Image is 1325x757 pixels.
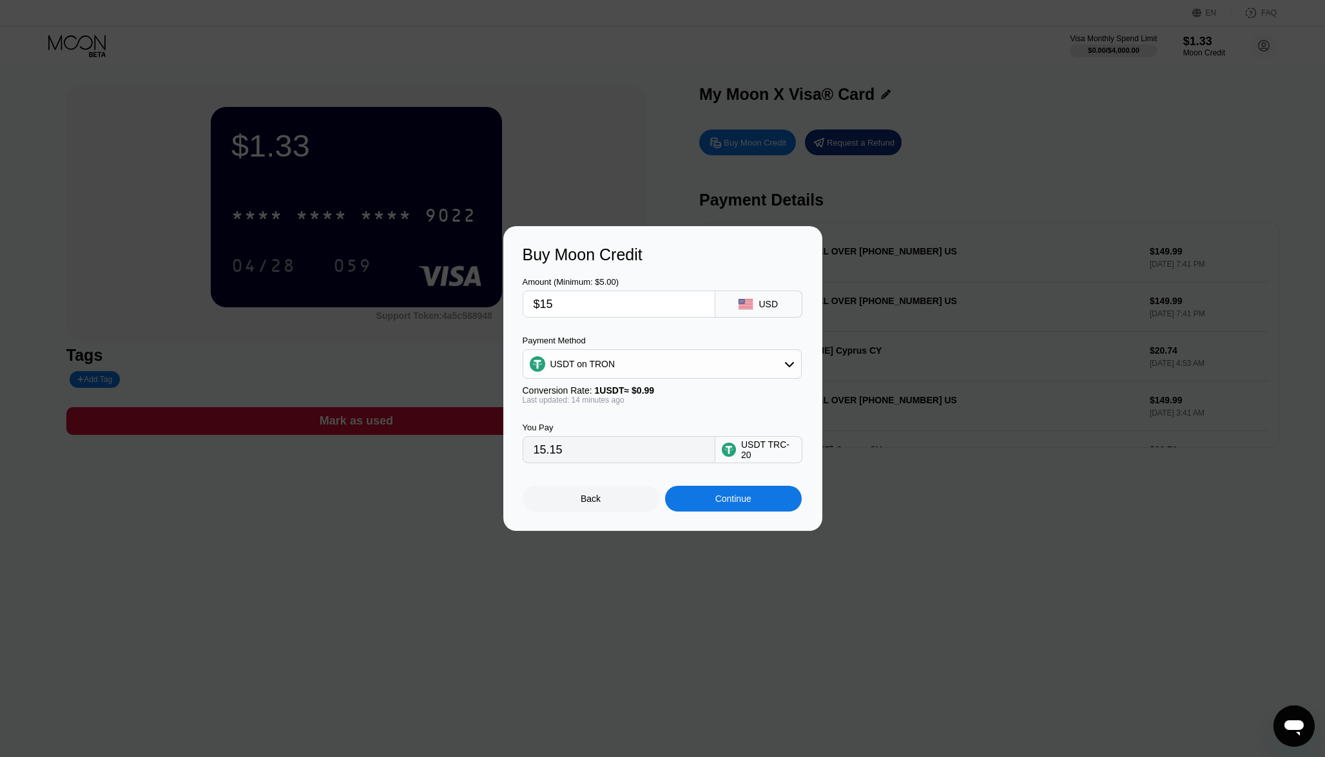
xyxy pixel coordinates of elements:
[550,359,615,369] div: USDT on TRON
[523,277,715,287] div: Amount (Minimum: $5.00)
[523,385,802,396] div: Conversion Rate:
[581,493,601,504] div: Back
[715,493,751,504] div: Continue
[741,439,795,460] div: USDT TRC-20
[523,486,659,512] div: Back
[523,396,802,405] div: Last updated: 14 minutes ago
[595,385,655,396] span: 1 USDT ≈ $0.99
[523,336,802,345] div: Payment Method
[534,291,704,317] input: $0.00
[523,423,715,432] div: You Pay
[665,486,802,512] div: Continue
[523,351,801,377] div: USDT on TRON
[523,245,803,264] div: Buy Moon Credit
[759,299,778,309] div: USD
[1273,705,1315,747] iframe: Кнопка запуска окна обмена сообщениями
